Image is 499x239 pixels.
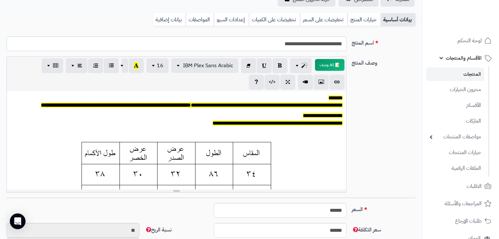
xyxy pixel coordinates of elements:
[380,13,416,26] a: بيانات أساسية
[426,83,484,97] a: مخزون الخيارات
[426,161,484,175] a: الملفات الرقمية
[426,68,484,81] a: المنتجات
[445,199,482,208] span: المراجعات والأسئلة
[300,13,347,26] a: تخفيضات على السعر
[446,53,482,63] span: الأقسام والمنتجات
[153,13,186,26] a: بيانات إضافية
[146,58,169,73] button: 16
[186,13,214,26] a: المواصفات
[352,226,381,234] span: سعر التكلفة
[426,33,495,49] a: لوحة التحكم
[249,13,300,26] a: تخفيضات على الكميات
[455,216,482,226] span: طلبات الإرجاع
[349,36,418,47] label: اسم المنتج
[426,98,484,112] a: الأقسام
[171,58,238,73] button: IBM Plex Sans Arabic
[214,13,249,26] a: إعدادات السيو
[426,114,484,128] a: الماركات
[145,226,172,234] span: نسبة الربح
[467,182,482,191] span: الطلبات
[426,196,495,211] a: المراجعات والأسئلة
[347,13,380,26] a: خيارات المنتج
[457,36,482,45] span: لوحة التحكم
[426,213,495,229] a: طلبات الإرجاع
[10,213,26,229] div: Open Intercom Messenger
[426,178,495,194] a: الطلبات
[315,59,344,71] button: 📝 AI وصف
[426,130,484,144] a: مواصفات المنتجات
[426,146,484,160] a: خيارات المنتجات
[183,62,233,70] span: IBM Plex Sans Arabic
[349,56,418,67] label: وصف المنتج
[349,203,418,213] label: السعر
[157,62,163,70] span: 16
